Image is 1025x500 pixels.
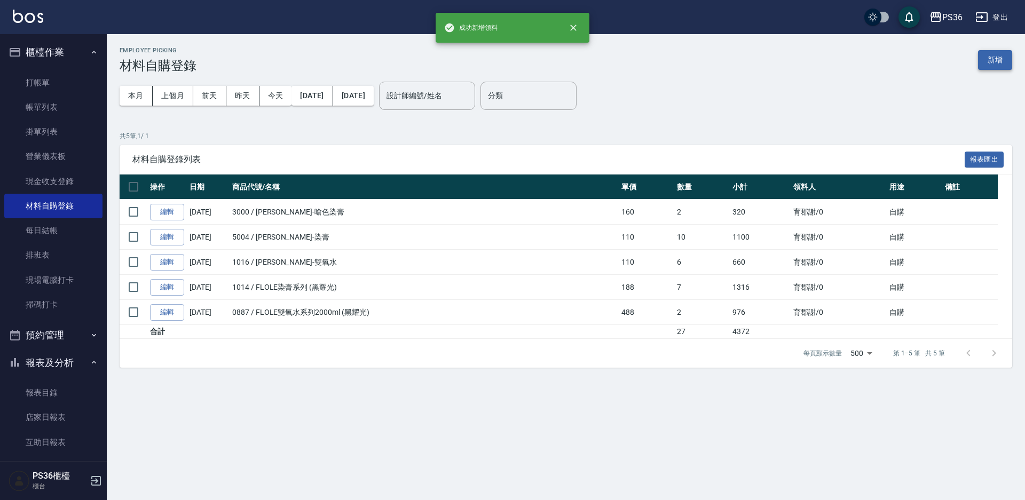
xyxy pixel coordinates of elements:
[187,275,230,300] td: [DATE]
[730,225,791,250] td: 1100
[730,250,791,275] td: 660
[978,50,1012,70] button: 新增
[887,250,942,275] td: 自購
[120,47,196,54] h2: Employee Picking
[9,470,30,491] img: Person
[226,86,259,106] button: 昨天
[120,58,196,73] h3: 材料自購登錄
[965,152,1004,168] button: 報表匯出
[230,225,619,250] td: 5004 / [PERSON_NAME]-染膏
[674,174,730,200] th: 數量
[898,6,920,28] button: save
[674,225,730,250] td: 10
[887,225,942,250] td: 自購
[230,174,619,200] th: 商品代號/名稱
[132,154,965,165] span: 材料自購登錄列表
[13,10,43,23] img: Logo
[4,38,102,66] button: 櫃檯作業
[259,86,292,106] button: 今天
[230,250,619,275] td: 1016 / [PERSON_NAME]-雙氧水
[187,225,230,250] td: [DATE]
[230,200,619,225] td: 3000 / [PERSON_NAME]-嗆色染膏
[803,348,842,358] p: 每頁顯示數量
[150,254,184,271] a: 編輯
[942,174,998,200] th: 備註
[791,300,887,325] td: 育郡謝 /0
[4,120,102,144] a: 掛單列表
[619,200,674,225] td: 160
[4,380,102,405] a: 報表目錄
[187,300,230,325] td: [DATE]
[147,174,187,200] th: 操作
[887,300,942,325] td: 自購
[674,275,730,300] td: 7
[187,200,230,225] td: [DATE]
[562,16,585,39] button: close
[846,339,876,368] div: 500
[730,275,791,300] td: 1316
[965,154,1004,164] a: 報表匯出
[150,304,184,321] a: 編輯
[4,218,102,243] a: 每日結帳
[4,194,102,218] a: 材料自購登錄
[674,250,730,275] td: 6
[150,204,184,220] a: 編輯
[619,300,674,325] td: 488
[230,300,619,325] td: 0887 / FLOLE雙氧水系列2000ml (黑耀光)
[791,275,887,300] td: 育郡謝 /0
[730,300,791,325] td: 976
[730,325,791,339] td: 4372
[4,70,102,95] a: 打帳單
[150,279,184,296] a: 編輯
[120,131,1012,141] p: 共 5 筆, 1 / 1
[33,471,87,481] h5: PS36櫃檯
[4,144,102,169] a: 營業儀表板
[333,86,374,106] button: [DATE]
[4,321,102,349] button: 預約管理
[887,275,942,300] td: 自購
[730,200,791,225] td: 320
[4,405,102,430] a: 店家日報表
[193,86,226,106] button: 前天
[4,268,102,292] a: 現場電腦打卡
[674,325,730,339] td: 27
[730,174,791,200] th: 小計
[4,292,102,317] a: 掃碼打卡
[4,430,102,455] a: 互助日報表
[4,95,102,120] a: 帳單列表
[120,86,153,106] button: 本月
[619,275,674,300] td: 188
[147,325,187,339] td: 合計
[791,250,887,275] td: 育郡謝 /0
[674,300,730,325] td: 2
[230,275,619,300] td: 1014 / FLOLE染膏系列 (黑耀光)
[4,243,102,267] a: 排班表
[971,7,1012,27] button: 登出
[619,225,674,250] td: 110
[887,200,942,225] td: 自購
[291,86,333,106] button: [DATE]
[4,349,102,377] button: 報表及分析
[925,6,967,28] button: PS36
[978,54,1012,65] a: 新增
[153,86,193,106] button: 上個月
[33,481,87,491] p: 櫃台
[887,174,942,200] th: 用途
[4,455,102,479] a: 互助排行榜
[893,348,945,358] p: 第 1–5 筆 共 5 筆
[150,229,184,245] a: 編輯
[619,250,674,275] td: 110
[619,174,674,200] th: 單價
[942,11,963,24] div: PS36
[791,225,887,250] td: 育郡謝 /0
[791,174,887,200] th: 領料人
[187,250,230,275] td: [DATE]
[674,200,730,225] td: 2
[4,169,102,194] a: 現金收支登錄
[791,200,887,225] td: 育郡謝 /0
[444,22,498,33] span: 成功新增領料
[187,174,230,200] th: 日期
